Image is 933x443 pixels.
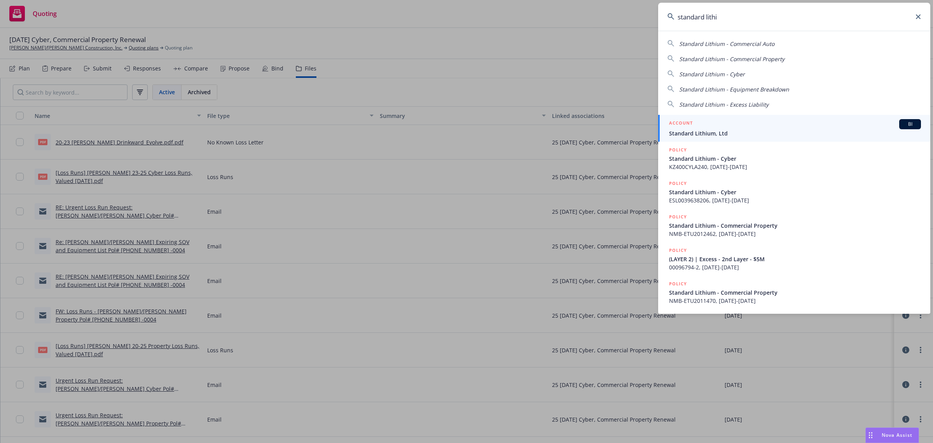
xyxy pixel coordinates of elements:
input: Search... [658,3,930,31]
span: Standard Lithium - Commercial Property [679,55,784,63]
a: POLICYStandard Lithium - CyberESL0039638206, [DATE]-[DATE] [658,175,930,209]
h5: ACCOUNT [669,119,693,128]
span: ESL0039638206, [DATE]-[DATE] [669,196,921,204]
span: Standard Lithium - Equipment Breakdown [679,86,789,93]
span: 00096794-2, [DATE]-[DATE] [669,263,921,271]
span: Standard Lithium - Cyber [669,155,921,163]
span: Nova Assist [882,432,912,438]
span: Standard Lithium - Commercial Auto [679,40,774,47]
span: Standard Lithium - Cyber [669,188,921,196]
a: POLICYStandard Lithium - CyberKZ400CYLA240, [DATE]-[DATE] [658,142,930,175]
span: KZ400CYLA240, [DATE]-[DATE] [669,163,921,171]
span: Standard Lithium, Ltd [669,129,921,137]
h5: POLICY [669,213,687,221]
a: POLICY(LAYER 2) | Excess - 2nd Layer - $5M00096794-2, [DATE]-[DATE] [658,242,930,276]
a: POLICYStandard Lithium - Commercial PropertyNMB-ETU2011470, [DATE]-[DATE] [658,276,930,309]
span: NMB-ETU2011470, [DATE]-[DATE] [669,297,921,305]
h5: POLICY [669,146,687,154]
div: Drag to move [866,428,875,443]
a: POLICYStandard Lithium - Commercial PropertyNMB-ETU2012462, [DATE]-[DATE] [658,209,930,242]
span: Standard Lithium - Commercial Property [669,288,921,297]
span: Standard Lithium - Cyber [679,70,745,78]
h5: POLICY [669,280,687,288]
button: Nova Assist [865,427,919,443]
span: NMB-ETU2012462, [DATE]-[DATE] [669,230,921,238]
h5: POLICY [669,179,687,187]
h5: POLICY [669,246,687,254]
a: ACCOUNTBIStandard Lithium, Ltd [658,115,930,142]
span: BI [902,121,918,128]
span: (LAYER 2) | Excess - 2nd Layer - $5M [669,255,921,263]
span: Standard Lithium - Commercial Property [669,221,921,230]
span: Standard Lithium - Excess Liability [679,101,769,108]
